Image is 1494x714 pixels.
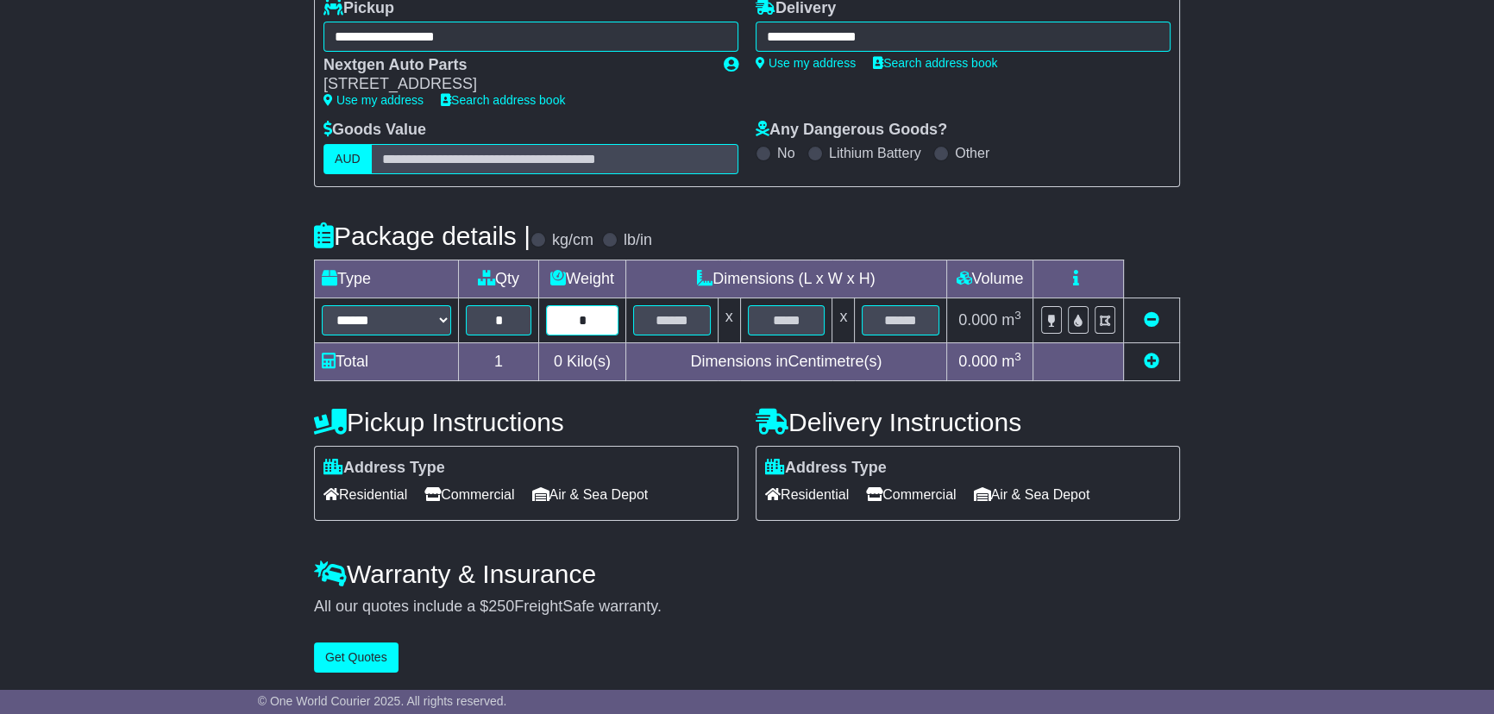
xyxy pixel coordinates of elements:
[323,459,445,478] label: Address Type
[1001,353,1021,370] span: m
[1144,311,1159,329] a: Remove this item
[958,311,997,329] span: 0.000
[873,56,997,70] a: Search address book
[955,145,989,161] label: Other
[1014,309,1021,322] sup: 3
[488,598,514,615] span: 250
[459,342,539,380] td: 1
[314,598,1180,617] div: All our quotes include a $ FreightSafe warranty.
[314,408,738,436] h4: Pickup Instructions
[441,93,565,107] a: Search address book
[777,145,794,161] label: No
[314,222,530,250] h4: Package details |
[459,260,539,297] td: Qty
[1014,350,1021,363] sup: 3
[258,694,507,708] span: © One World Courier 2025. All rights reserved.
[756,56,856,70] a: Use my address
[756,121,947,140] label: Any Dangerous Goods?
[756,408,1180,436] h4: Delivery Instructions
[539,260,626,297] td: Weight
[424,481,514,508] span: Commercial
[323,121,426,140] label: Goods Value
[958,353,997,370] span: 0.000
[323,144,372,174] label: AUD
[532,481,649,508] span: Air & Sea Depot
[1001,311,1021,329] span: m
[829,145,921,161] label: Lithium Battery
[539,342,626,380] td: Kilo(s)
[832,297,855,342] td: x
[323,93,424,107] a: Use my address
[625,342,946,380] td: Dimensions in Centimetre(s)
[323,75,706,94] div: [STREET_ADDRESS]
[323,56,706,75] div: Nextgen Auto Parts
[315,260,459,297] td: Type
[314,560,1180,588] h4: Warranty & Insurance
[624,231,652,250] label: lb/in
[554,353,562,370] span: 0
[946,260,1033,297] td: Volume
[314,642,399,673] button: Get Quotes
[765,481,849,508] span: Residential
[866,481,956,508] span: Commercial
[323,481,407,508] span: Residential
[974,481,1090,508] span: Air & Sea Depot
[315,342,459,380] td: Total
[765,459,887,478] label: Address Type
[552,231,593,250] label: kg/cm
[718,297,740,342] td: x
[625,260,946,297] td: Dimensions (L x W x H)
[1144,353,1159,370] a: Add new item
